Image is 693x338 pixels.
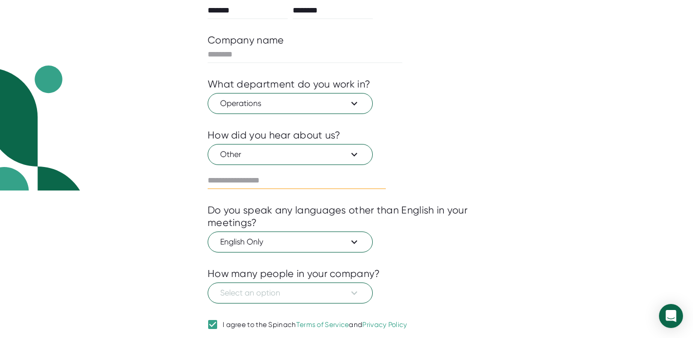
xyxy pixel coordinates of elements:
[220,97,360,109] span: Operations
[220,148,360,160] span: Other
[208,144,373,165] button: Other
[659,304,683,328] div: Open Intercom Messenger
[208,204,485,229] div: Do you speak any languages other than English in your meetings?
[208,282,373,303] button: Select an option
[208,267,380,280] div: How many people in your company?
[223,320,407,329] div: I agree to the Spinach and
[208,93,373,114] button: Operations
[208,78,370,90] div: What department do you work in?
[208,231,373,252] button: English Only
[362,320,407,328] a: Privacy Policy
[220,287,360,299] span: Select an option
[208,129,341,141] div: How did you hear about us?
[208,34,284,46] div: Company name
[296,320,349,328] a: Terms of Service
[220,236,360,248] span: English Only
